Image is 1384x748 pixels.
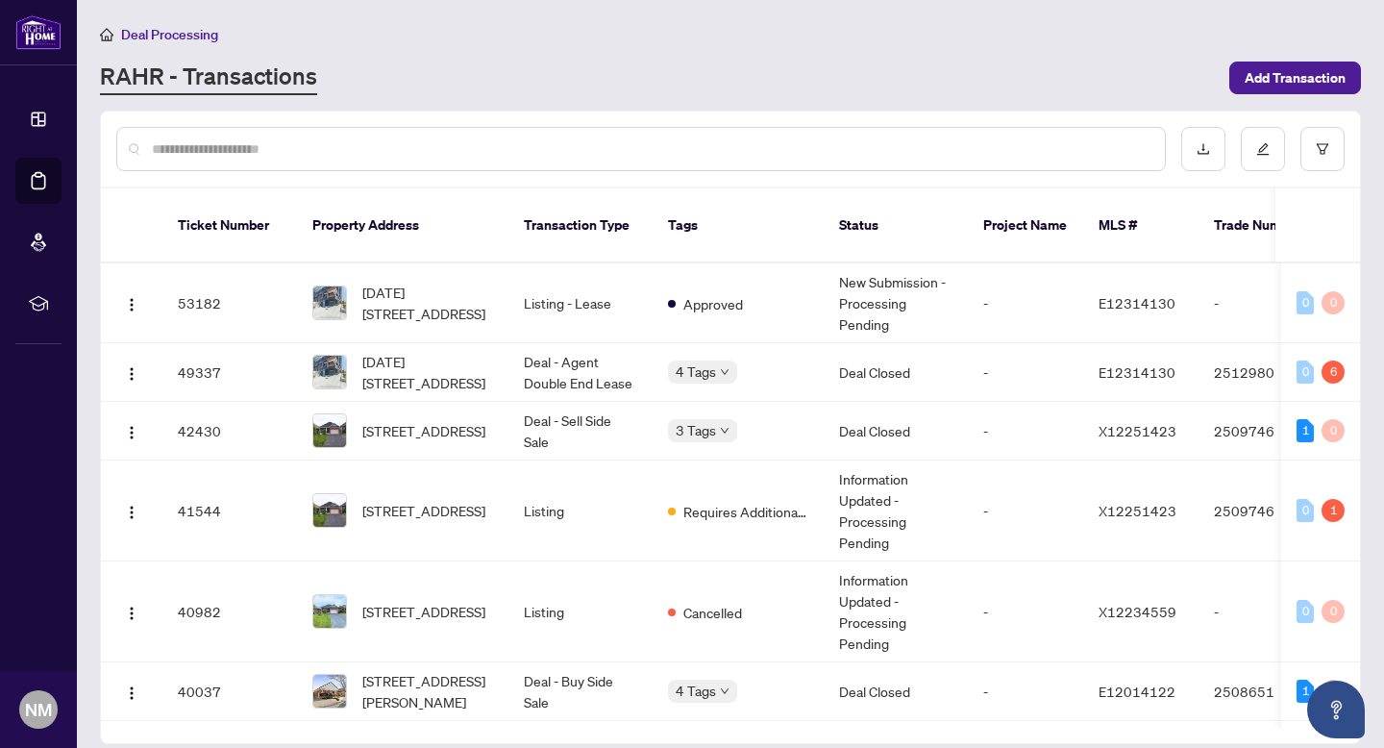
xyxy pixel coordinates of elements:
[313,356,346,388] img: thumbnail-img
[683,501,808,522] span: Requires Additional Docs
[824,461,968,561] td: Information Updated - Processing Pending
[1322,419,1345,442] div: 0
[362,420,485,441] span: [STREET_ADDRESS]
[676,419,716,441] span: 3 Tags
[162,263,297,343] td: 53182
[676,361,716,383] span: 4 Tags
[508,188,653,263] th: Transaction Type
[162,461,297,561] td: 41544
[1322,291,1345,314] div: 0
[1297,419,1314,442] div: 1
[1197,142,1210,156] span: download
[683,293,743,314] span: Approved
[1297,499,1314,522] div: 0
[1099,683,1175,700] span: E12014122
[720,367,729,377] span: down
[121,26,218,43] span: Deal Processing
[297,188,508,263] th: Property Address
[1099,294,1175,312] span: E12314130
[824,402,968,461] td: Deal Closed
[1099,502,1176,519] span: X12251423
[1181,127,1225,171] button: download
[1322,499,1345,522] div: 1
[1297,361,1314,384] div: 0
[1307,681,1365,738] button: Open asap
[313,675,346,708] img: thumbnail-img
[116,676,147,707] button: Logo
[116,287,147,318] button: Logo
[124,366,139,382] img: Logo
[1083,188,1199,263] th: MLS #
[362,670,493,712] span: [STREET_ADDRESS][PERSON_NAME]
[1245,62,1346,93] span: Add Transaction
[968,263,1083,343] td: -
[720,426,729,436] span: down
[683,602,742,623] span: Cancelled
[968,188,1083,263] th: Project Name
[162,402,297,461] td: 42430
[968,561,1083,662] td: -
[162,188,297,263] th: Ticket Number
[824,188,968,263] th: Status
[1199,662,1333,721] td: 2508651
[968,461,1083,561] td: -
[653,188,824,263] th: Tags
[968,662,1083,721] td: -
[968,343,1083,402] td: -
[824,662,968,721] td: Deal Closed
[15,14,62,50] img: logo
[720,686,729,696] span: down
[1099,603,1176,620] span: X12234559
[1322,600,1345,623] div: 0
[824,561,968,662] td: Information Updated - Processing Pending
[25,696,52,723] span: NM
[100,28,113,41] span: home
[124,425,139,440] img: Logo
[1199,402,1333,461] td: 2509746
[116,596,147,627] button: Logo
[362,282,493,324] span: [DATE][STREET_ADDRESS]
[116,357,147,387] button: Logo
[1316,142,1329,156] span: filter
[362,601,485,622] span: [STREET_ADDRESS]
[313,414,346,447] img: thumbnail-img
[124,606,139,621] img: Logo
[124,505,139,520] img: Logo
[1322,361,1345,384] div: 6
[1099,422,1176,439] span: X12251423
[313,595,346,628] img: thumbnail-img
[508,561,653,662] td: Listing
[1300,127,1345,171] button: filter
[1297,680,1314,703] div: 1
[1297,291,1314,314] div: 0
[824,343,968,402] td: Deal Closed
[1199,188,1333,263] th: Trade Number
[508,662,653,721] td: Deal - Buy Side Sale
[116,495,147,526] button: Logo
[1256,142,1270,156] span: edit
[1229,62,1361,94] button: Add Transaction
[824,263,968,343] td: New Submission - Processing Pending
[116,415,147,446] button: Logo
[968,402,1083,461] td: -
[162,662,297,721] td: 40037
[1199,461,1333,561] td: 2509746
[313,494,346,527] img: thumbnail-img
[162,343,297,402] td: 49337
[362,500,485,521] span: [STREET_ADDRESS]
[508,461,653,561] td: Listing
[508,343,653,402] td: Deal - Agent Double End Lease
[1199,263,1333,343] td: -
[124,686,139,701] img: Logo
[100,61,317,95] a: RAHR - Transactions
[1322,680,1345,703] div: 0
[313,287,346,319] img: thumbnail-img
[1241,127,1285,171] button: edit
[508,402,653,461] td: Deal - Sell Side Sale
[676,680,716,702] span: 4 Tags
[1297,600,1314,623] div: 0
[124,297,139,312] img: Logo
[362,351,493,393] span: [DATE][STREET_ADDRESS]
[1099,363,1175,381] span: E12314130
[1199,343,1333,402] td: 2512980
